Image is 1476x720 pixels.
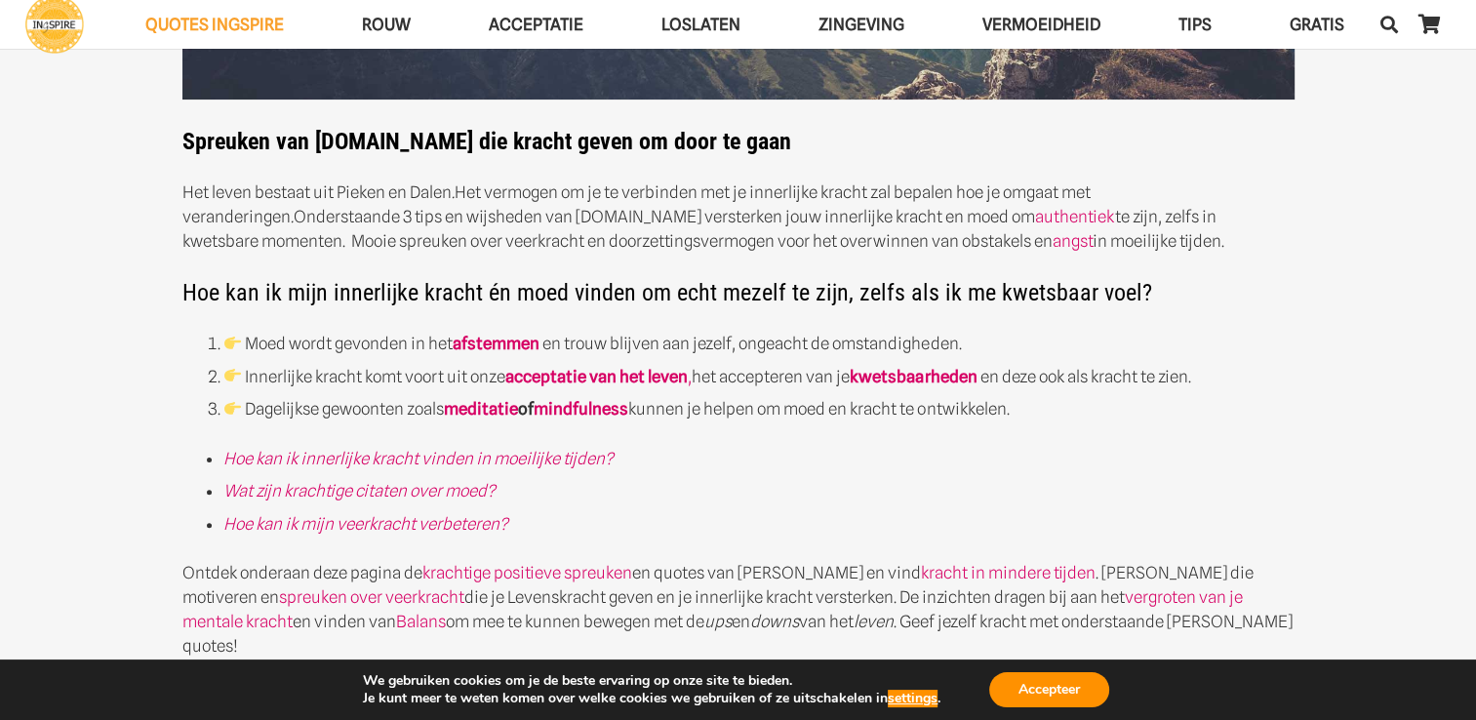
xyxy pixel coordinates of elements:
p: We gebruiken cookies om je de beste ervaring op onze site te bieden. [363,672,940,690]
a: authentiek [1035,207,1115,226]
li: Dagelijkse gewoonten zoals kunnen je helpen om moed en kracht te ontwikkelen. [223,397,1295,421]
strong: of [444,399,628,419]
em: ups [704,612,732,631]
a: kracht in mindere tijden [921,563,1096,582]
p: Het leven bestaat uit Pieken en Dalen Het vermogen om je te verbinden met je innerlijke kracht za... [182,180,1295,254]
li: Innerlijke kracht komt voort uit onze het accepteren van je en deze ook als kracht te zien. [223,365,1295,389]
em: leven [854,612,894,631]
span: TIPS [1178,15,1212,34]
a: Hoe kan ik innerlijke kracht vinden in moeilijke tijden? [223,449,614,468]
span: VERMOEIDHEID [982,15,1100,34]
button: settings [888,690,937,707]
p: Ontdek onderaan deze pagina de en quotes van [PERSON_NAME] en vind . [PERSON_NAME] die motiveren ... [182,561,1295,659]
p: Je kunt meer te weten komen over welke cookies we gebruiken of ze uitschakelen in . [363,690,940,707]
img: 👉 [224,367,241,383]
a: acceptatie van het leven, [505,367,692,386]
em: . [452,182,455,202]
a: meditatie [444,399,518,419]
li: Moed wordt gevonden in het en trouw blijven aan jezelf, ongeacht de omstandigheden. [223,332,1295,356]
button: Accepteer [989,672,1109,707]
a: Hoe kan ik mijn veerkracht verbeteren? [223,514,508,534]
span: Acceptatie [489,15,583,34]
a: Wat zijn krachtige citaten over moed? [223,481,496,500]
span: Loslaten [661,15,740,34]
a: mindfulness [534,399,628,419]
span: Zingeving [818,15,904,34]
img: 👉 [224,400,241,417]
a: kwetsbaarheden [850,367,977,386]
a: krachtige positieve spreuken [422,563,632,582]
a: Balans [396,612,446,631]
a: spreuken over veerkracht [279,587,464,607]
a: angst [1053,231,1093,251]
img: 👉 [224,335,241,351]
span: ROUW [362,15,411,34]
a: afstemmen [453,334,539,353]
span: QUOTES INGSPIRE [145,15,284,34]
em: . [291,207,294,226]
span: GRATIS [1290,15,1344,34]
em: downs [750,612,799,631]
strong: acceptatie van het leven [505,367,688,386]
h2: Hoe kan ik mijn innerlijke kracht én moed vinden om echt mezelf te zijn, zelfs als ik me kwetsbaa... [182,279,1295,307]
